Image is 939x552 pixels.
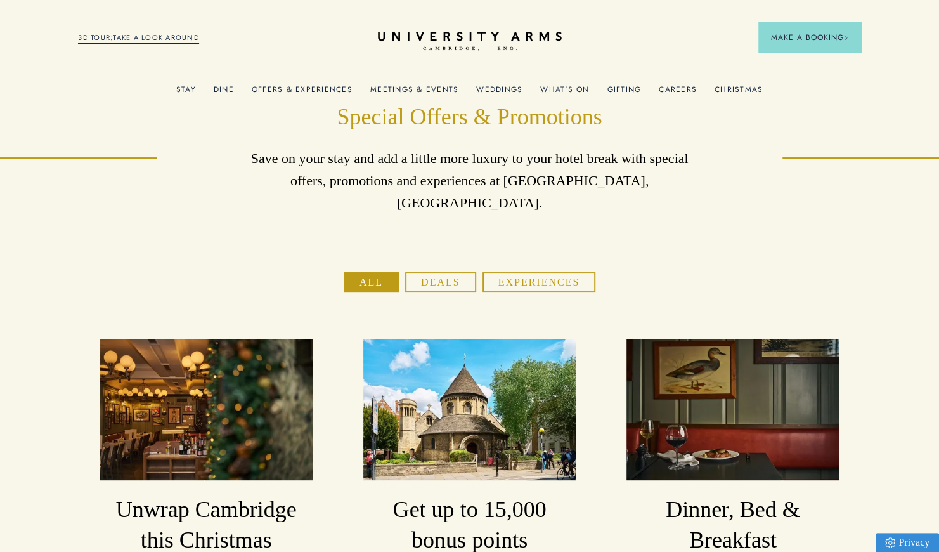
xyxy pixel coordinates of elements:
button: All [344,272,399,292]
img: image-8c003cf989d0ef1515925c9ae6c58a0350393050-2500x1667-jpg [100,339,313,480]
img: image-a84cd6be42fa7fc105742933f10646be5f14c709-3000x2000-jpg [626,339,839,480]
a: Stay [176,85,196,102]
a: What's On [540,85,589,102]
a: Christmas [715,85,763,102]
span: Make a Booking [771,32,848,43]
a: 3D TOUR:TAKE A LOOK AROUND [78,32,199,44]
button: Make a BookingArrow icon [758,22,861,53]
a: Home [378,32,562,51]
a: Privacy [876,533,939,552]
a: Weddings [476,85,522,102]
p: Save on your stay and add a little more luxury to your hotel break with special offers, promotion... [235,147,704,214]
a: Meetings & Events [370,85,458,102]
img: Privacy [885,537,895,548]
h1: Special Offers & Promotions [235,102,704,133]
img: Arrow icon [844,36,848,40]
button: Deals [405,272,476,292]
a: Careers [659,85,697,102]
a: Dine [214,85,234,102]
img: image-a169143ac3192f8fe22129d7686b8569f7c1e8bc-2500x1667-jpg [363,339,576,480]
a: Offers & Experiences [252,85,353,102]
button: Experiences [482,272,596,292]
a: Gifting [607,85,641,102]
